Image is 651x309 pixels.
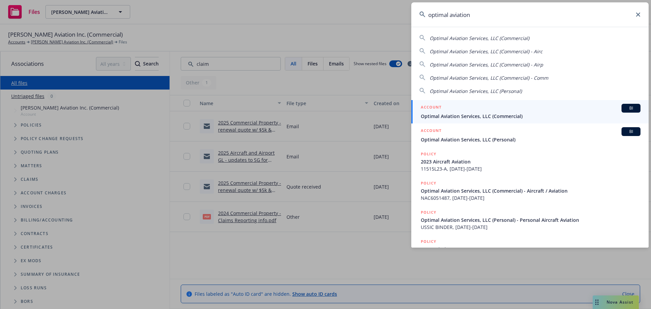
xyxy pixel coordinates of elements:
a: ACCOUNTBIOptimal Aviation Services, LLC (Personal) [411,123,649,147]
span: Optimal Aviation Services, LLC (Commercial) - Aircraft / Aviation [421,187,640,194]
a: POLICYOptimal Aviation Services, LLC (Personal) - Personal Aircraft AviationUSSIC BINDER, [DATE]-... [411,205,649,234]
input: Search... [411,2,649,27]
h5: POLICY [421,180,436,187]
span: USSIC BINDER, [DATE]-[DATE] [421,224,640,231]
span: Optimal Aviation Services, LLC (Commercial) - Comm [430,75,548,81]
span: BI [624,105,638,111]
span: 11515L23-A, [DATE]-[DATE] [421,165,640,172]
span: Optimal Aviation Services, LLC (Commercial) - Airp [430,61,543,68]
a: ACCOUNTBIOptimal Aviation Services, LLC (Commercial) [411,100,649,123]
span: Optimal Aviation Services, LLC (Commercial) [421,113,640,120]
span: Optimal Aviation Services, LLC (Personal) - Personal Aircraft Aviation [421,216,640,224]
span: NAC6051487, [DATE]-[DATE] [421,194,640,201]
a: POLICY2024 Aviation GL [411,234,649,264]
span: Optimal Aviation Services, LLC (Commercial) - Airc [430,48,542,55]
h5: ACCOUNT [421,104,441,112]
h5: POLICY [421,151,436,157]
h5: POLICY [421,209,436,216]
span: Optimal Aviation Services, LLC (Personal) [421,136,640,143]
h5: ACCOUNT [421,127,441,135]
a: POLICYOptimal Aviation Services, LLC (Commercial) - Aircraft / AviationNAC6051487, [DATE]-[DATE] [411,176,649,205]
span: 2024 Aviation GL [421,246,640,253]
h5: POLICY [421,238,436,245]
span: Optimal Aviation Services, LLC (Personal) [430,88,522,94]
a: POLICY2023 Aircraft Aviation11515L23-A, [DATE]-[DATE] [411,147,649,176]
span: Optimal Aviation Services, LLC (Commercial) [430,35,529,41]
span: 2023 Aircraft Aviation [421,158,640,165]
span: BI [624,129,638,135]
